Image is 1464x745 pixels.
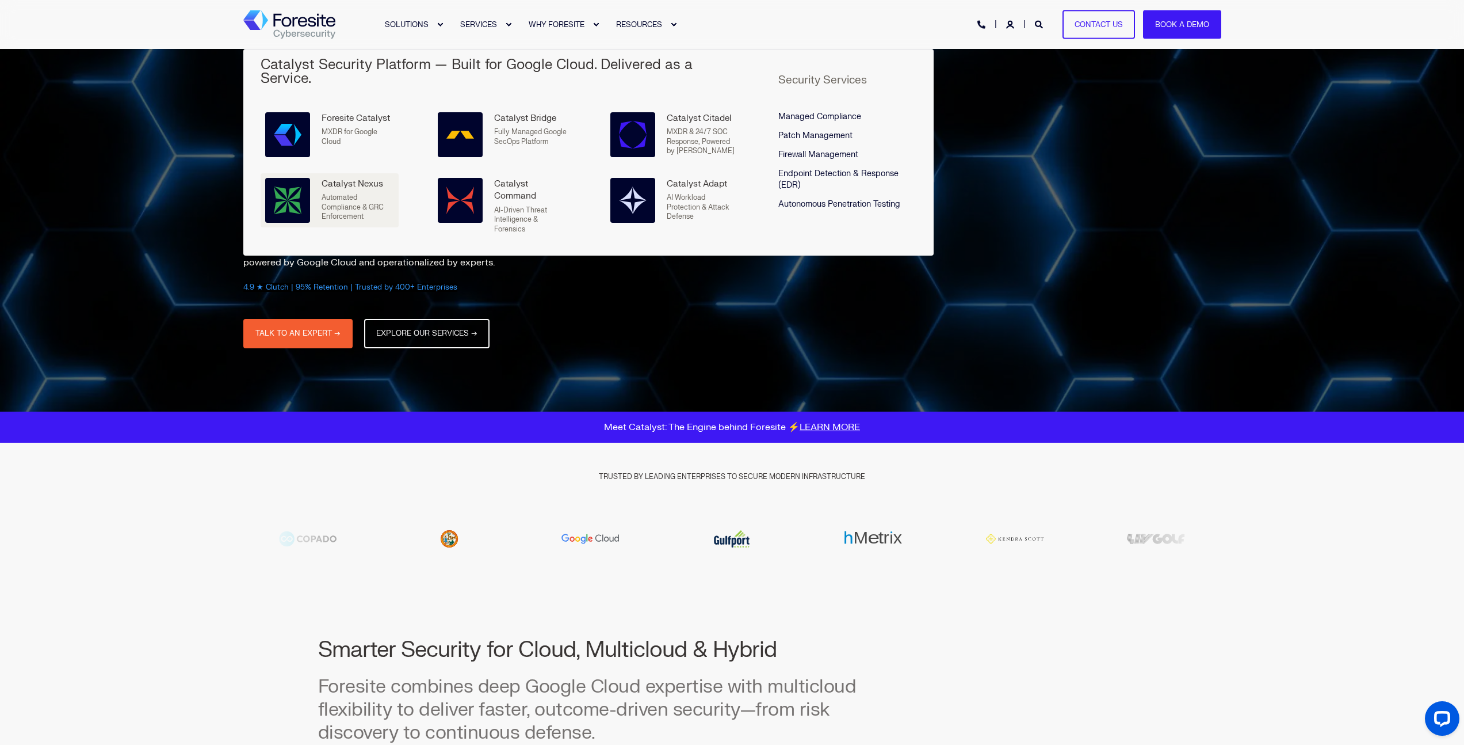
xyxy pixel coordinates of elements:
span: MXDR for Google Cloud [322,127,377,146]
span: TRUSTED BY LEADING ENTERPRISES TO SECURE MODERN INFRASTRUCTURE [599,472,865,481]
span: 4.9 ★ Clutch | 95% Retention | Trusted by 400+ Enterprises [243,283,457,292]
p: Automated Compliance & GRC Enforcement [322,193,394,222]
div: 8 / 20 [667,522,797,556]
img: Gulfport Energy logo [674,522,789,556]
img: Catalyst Bridge [446,121,474,149]
img: Foresite logo, a hexagon shape of blues with a directional arrow to the right hand side, and the ... [243,10,335,39]
img: Foresite Catalyst [274,121,301,149]
img: Google Cloud logo [533,522,648,556]
span: SOLUTIONS [385,20,429,29]
img: Catalyst Command [446,187,474,214]
div: Expand SERVICES [505,21,512,28]
iframe: LiveChat chat widget [1416,697,1464,745]
h5: Catalyst Security Platform — Built for Google Cloud. Delivered as a Service. [261,58,744,86]
p: Foresite delivers 24/7 detection, response, and compliance—powered by Google Cloud and operationa... [243,244,531,269]
div: 11 / 20 [1091,522,1221,556]
a: Contact Us [1062,10,1135,39]
span: WHY FORESITE [529,20,584,29]
div: Expand RESOURCES [670,21,677,28]
a: EXPLORE OUR SERVICES → [364,319,490,348]
a: Back to Home [243,10,335,39]
span: Patch Management [778,131,853,140]
img: Liv Golf logo [1098,522,1213,556]
div: 7 / 20 [526,522,656,556]
a: Book a Demo [1143,10,1221,39]
div: Expand WHY FORESITE [593,21,599,28]
span: Managed Compliance [778,112,861,121]
img: Kendra Scott logo [957,522,1072,556]
img: Catalyst Nexus, Powered by Security Command Center Enterprise [274,187,301,214]
img: hMetrix logo [816,529,931,550]
img: Florida Department State logo [392,522,507,556]
div: Catalyst Adapt [667,178,739,190]
a: Login [1006,19,1016,29]
a: Catalyst Adapt, Powered by Model Armor Catalyst AdaptAI Workload Protection & Attack Defense [606,173,744,227]
div: 10 / 20 [950,522,1080,556]
h5: Security Services [778,75,916,86]
div: 6 / 20 [384,522,514,556]
a: Catalyst Command Catalyst CommandAI-Driven Threat Intelligence & Forensics [433,173,571,238]
div: 9 / 20 [808,529,938,550]
div: Foresite Catalyst [322,112,394,124]
p: AI-Driven Threat Intelligence & Forensics [494,206,567,234]
a: LEARN MORE [800,421,860,433]
span: MXDR & 24/7 SOC Response, Powered by [PERSON_NAME] [667,127,735,155]
span: Firewall Management [778,150,858,159]
a: Foresite Catalyst Foresite CatalystMXDR for Google Cloud [261,108,399,162]
span: RESOURCES [616,20,662,29]
h3: Foresite combines deep Google Cloud expertise with multicloud flexibility to deliver faster, outc... [318,675,863,744]
span: Meet Catalyst: The Engine behind Foresite ⚡️ [604,421,860,433]
a: Catalyst Bridge Catalyst BridgeFully Managed Google SecOps Platform [433,108,571,162]
img: Catalyst Adapt, Powered by Model Armor [619,187,647,214]
a: Catalyst Nexus, Powered by Security Command Center Enterprise Catalyst NexusAutomated Compliance ... [261,173,399,227]
div: Catalyst Nexus [322,178,394,190]
img: Copado logo [250,522,365,556]
div: Expand SOLUTIONS [437,21,444,28]
span: Endpoint Detection & Response (EDR) [778,169,899,190]
div: Catalyst Bridge [494,112,567,124]
p: Fully Managed Google SecOps Platform [494,127,567,146]
span: Autonomous Penetration Testing [778,199,900,209]
a: Catalyst Citadel, Powered by Google SecOps Catalyst CitadelMXDR & 24/7 SOC Response, Powered by [... [606,108,744,162]
h2: Smarter Security for Cloud, Multicloud & Hybrid [318,637,863,664]
div: Catalyst Citadel [667,112,739,124]
a: Open Search [1035,19,1045,29]
p: AI Workload Protection & Attack Defense [667,193,739,222]
div: 5 / 20 [243,522,373,556]
a: TALK TO AN EXPERT → [243,319,353,348]
img: Catalyst Citadel, Powered by Google SecOps [619,121,647,149]
div: Catalyst Command [494,178,567,203]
